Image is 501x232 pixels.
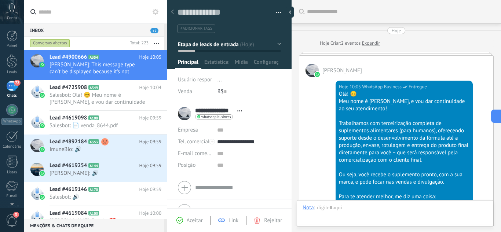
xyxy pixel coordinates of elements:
span: Camilla Salazar [322,67,362,74]
span: Camilla Salazar [306,64,319,77]
div: ocultar [286,7,294,18]
span: A103 [88,211,99,216]
img: waba.svg [40,218,45,224]
span: Principal [178,59,198,69]
div: R$ [217,86,281,97]
span: Tel. comercial [178,138,209,145]
img: waba.svg [40,147,45,152]
div: Total: 223 [127,40,149,47]
span: Conta [7,16,17,21]
div: Menções & Chats de equipe [24,219,164,232]
span: Hoje 09:59 [139,162,161,169]
span: Hoje 09:59 [139,114,161,122]
span: #adicionar tags [180,26,212,31]
a: Lead #4725908 A349 Hoje 10:04 Salesbot: Olá! 😊 Meu nome é [PERSON_NAME], e vou dar continuidade a... [24,80,167,110]
img: waba.svg [40,93,45,98]
span: Salesbot: 🔊 [50,194,147,200]
span: A144 [88,163,99,168]
span: 2 eventos [341,40,361,47]
div: Meu nome é [PERSON_NAME], e vou dar continuidade ao seu atendimento! [339,98,469,113]
span: Venda [178,88,192,95]
span: Hoje 09:59 [139,138,161,146]
span: A354 [88,55,99,59]
a: Lead #4900666 A354 Hoje 10:05 [PERSON_NAME]: This message type can’t be displayed because it’s no... [24,50,167,80]
span: Rejeitar [264,217,282,224]
button: Mais [149,37,164,50]
a: Lead #4619254 A144 Hoje 09:59 [PERSON_NAME]: 🔊 [24,158,167,182]
span: Hoje 09:59 [139,186,161,193]
div: Leads [1,70,23,75]
span: Link [228,217,238,224]
a: Lead #4619084 A103 Hoje 10:00 [PERSON_NAME]: Reagiu ❤️ [24,206,167,229]
span: Lead #4619098 [50,114,87,122]
div: Criar: [320,40,380,47]
span: Entregue [409,83,427,91]
button: Tel. comercial [178,136,209,148]
span: Lead #4619254 [50,162,87,169]
div: Chats [1,93,23,98]
span: E-mail comercial [178,150,217,157]
div: Ou seja, você recebe o suplemento pronto, com a sua marca, e pode focar nas vendas e divulgação. [339,171,469,186]
a: Lead #4619098 A108 Hoje 09:59 Salesbot: 📄 venda_8644.pdf [24,111,167,134]
span: A108 [88,115,99,120]
div: Hoje [320,40,330,47]
span: Estatísticas [204,59,229,69]
span: 72 [14,80,20,86]
div: Hoje [392,27,401,34]
span: Salesbot: 📄 venda_8644.pdf [50,122,147,129]
img: waba.svg [40,171,45,176]
span: Usuário responsável [178,76,225,83]
span: Configurações [254,59,278,69]
div: Posição [178,159,212,171]
span: Lead #4619084 [50,210,87,217]
span: A349 [88,85,99,90]
span: Aceitar [187,217,203,224]
span: Hoje 10:04 [139,84,161,91]
button: E-mail comercial [178,148,212,159]
span: whatsapp business [201,115,231,119]
a: Lead #4619146 A170 Hoje 09:59 Salesbot: 🔊 [24,182,167,206]
span: [PERSON_NAME]: Reagiu ❤️ [50,217,147,224]
a: Expandir [362,40,380,47]
span: Mídia [235,59,248,69]
span: WhatsApp Business [362,83,402,91]
div: Hoje 10:05 [339,83,362,91]
div: Trabalhamos com terceirização completa de suplementos alimentares (para humanos), oferecendo supo... [339,120,469,164]
div: Olá! 😊 [339,91,469,98]
span: Lead #4900666 [50,54,87,61]
a: Lead #4892184 A353 Hoje 09:59 ImuneBio: 🔊 [24,135,167,158]
span: [PERSON_NAME]: This message type can’t be displayed because it’s not supported yet. [50,61,147,75]
div: Painel [1,44,23,48]
div: Empresa [178,124,212,136]
div: Inbox [24,23,164,37]
div: Venda [178,86,212,97]
span: [PERSON_NAME]: 🔊 [50,170,147,177]
span: 72 [150,28,158,33]
img: waba.svg [40,62,45,67]
span: : [314,204,315,211]
span: Lead #4725908 [50,84,87,91]
span: Hoje 10:05 [139,54,161,61]
div: Usuário responsável [178,74,212,86]
img: waba.svg [40,123,45,128]
div: Conversas abertas [30,39,70,48]
span: ... [217,76,222,83]
img: waba.svg [315,72,320,77]
div: E-mail [1,194,23,199]
span: A170 [88,187,99,192]
span: ImuneBio: 🔊 [50,146,147,153]
img: waba.svg [40,195,45,200]
div: Calendário [1,144,23,149]
span: Hoje 10:00 [139,210,161,217]
div: WhatsApp [1,118,22,125]
span: 3 [13,212,19,218]
span: Salesbot: Olá! 😊 Meu nome é [PERSON_NAME], e vou dar continuidade ao seu atendimento! Trabalhamos... [50,92,147,106]
span: Lead #4619146 [50,186,87,193]
span: Lead #4892184 [50,138,87,146]
span: A353 [88,139,99,144]
div: Para te atender melhor, me diz uma coisa: [339,193,469,200]
span: Posição [178,162,195,168]
div: Listas [1,170,23,175]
